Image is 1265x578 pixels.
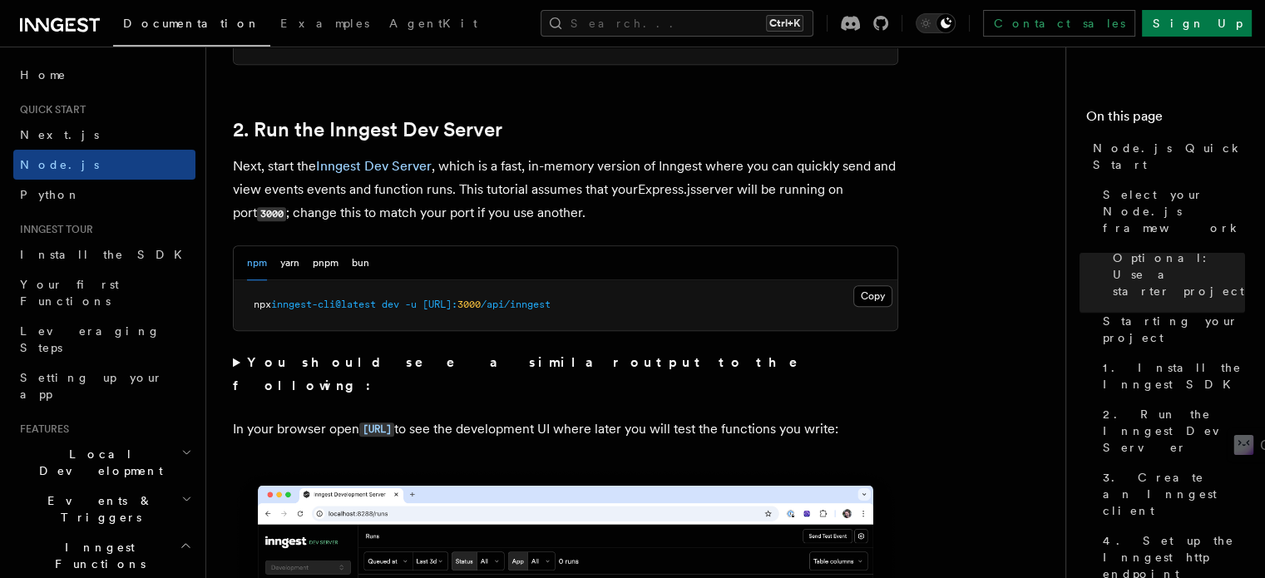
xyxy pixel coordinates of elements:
span: -u [405,299,417,310]
span: Leveraging Steps [20,324,161,354]
button: npm [247,246,267,280]
a: Select your Node.js framework [1096,180,1245,243]
span: Local Development [13,446,181,479]
a: Setting up your app [13,363,195,409]
span: dev [382,299,399,310]
a: Your first Functions [13,269,195,316]
a: Node.js Quick Start [1086,133,1245,180]
span: Examples [280,17,369,30]
span: Quick start [13,103,86,116]
span: Python [20,188,81,201]
strong: You should see a similar output to the following: [233,354,821,393]
span: Node.js [20,158,99,171]
button: Local Development [13,439,195,486]
p: In your browser open to see the development UI where later you will test the functions you write: [233,417,898,442]
button: Search...Ctrl+K [541,10,813,37]
a: Starting your project [1096,306,1245,353]
a: Leveraging Steps [13,316,195,363]
span: 3000 [457,299,481,310]
a: 1. Install the Inngest SDK [1096,353,1245,399]
a: Home [13,60,195,90]
span: Inngest tour [13,223,93,236]
span: AgentKit [389,17,477,30]
a: [URL] [359,421,394,437]
span: Events & Triggers [13,492,181,526]
span: Node.js Quick Start [1093,140,1245,173]
span: npx [254,299,271,310]
a: Next.js [13,120,195,150]
span: Select your Node.js framework [1103,186,1245,236]
a: Optional: Use a starter project [1106,243,1245,306]
span: /api/inngest [481,299,551,310]
button: Events & Triggers [13,486,195,532]
span: Setting up your app [20,371,163,401]
code: [URL] [359,422,394,437]
span: Next.js [20,128,99,141]
button: Copy [853,285,892,307]
button: pnpm [313,246,338,280]
span: 2. Run the Inngest Dev Server [1103,406,1245,456]
a: Inngest Dev Server [316,158,432,174]
a: Documentation [113,5,270,47]
span: 3. Create an Inngest client [1103,469,1245,519]
span: [URL]: [422,299,457,310]
button: bun [352,246,369,280]
span: Features [13,422,69,436]
code: 3000 [257,207,286,221]
a: Sign Up [1142,10,1252,37]
a: Node.js [13,150,195,180]
summary: You should see a similar output to the following: [233,351,898,398]
span: Install the SDK [20,248,192,261]
a: AgentKit [379,5,487,45]
span: Home [20,67,67,83]
a: 2. Run the Inngest Dev Server [1096,399,1245,462]
a: Examples [270,5,379,45]
p: Next, start the , which is a fast, in-memory version of Inngest where you can quickly send and vi... [233,155,898,225]
kbd: Ctrl+K [766,15,803,32]
button: Toggle dark mode [916,13,956,33]
a: Install the SDK [13,240,195,269]
a: Contact sales [983,10,1135,37]
span: Starting your project [1103,313,1245,346]
button: yarn [280,246,299,280]
span: Optional: Use a starter project [1113,249,1245,299]
span: 1. Install the Inngest SDK [1103,359,1245,393]
a: 3. Create an Inngest client [1096,462,1245,526]
span: Your first Functions [20,278,119,308]
a: Python [13,180,195,210]
span: Inngest Functions [13,539,180,572]
a: 2. Run the Inngest Dev Server [233,118,502,141]
h4: On this page [1086,106,1245,133]
span: Documentation [123,17,260,30]
span: inngest-cli@latest [271,299,376,310]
